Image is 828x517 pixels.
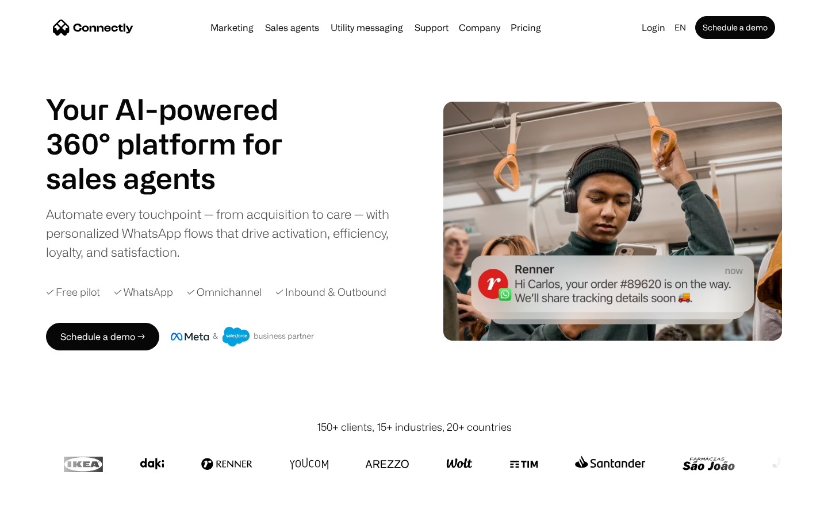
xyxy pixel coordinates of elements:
[46,92,310,161] h1: Your AI-powered 360° platform for
[187,284,262,300] div: ✓ Omnichannel
[46,161,310,195] div: 1 of 4
[674,20,686,36] div: en
[46,161,310,195] div: carousel
[637,20,670,36] a: Login
[114,284,173,300] div: ✓ WhatsApp
[171,327,315,346] img: Meta and Salesforce business partner badge.
[260,23,324,32] a: Sales agents
[23,497,69,513] ul: Language list
[670,20,693,36] div: en
[410,23,453,32] a: Support
[11,496,69,513] aside: Language selected: English
[53,19,133,36] a: home
[506,23,546,32] a: Pricing
[46,284,100,300] div: ✓ Free pilot
[326,23,408,32] a: Utility messaging
[317,419,512,435] div: 150+ clients, 15+ industries, 20+ countries
[455,20,504,36] div: Company
[275,284,386,300] div: ✓ Inbound & Outbound
[459,20,500,36] div: Company
[46,205,408,261] div: Automate every touchpoint — from acquisition to care — with personalized WhatsApp flows that driv...
[46,161,310,195] h1: sales agents
[206,23,258,32] a: Marketing
[695,16,775,39] a: Schedule a demo
[46,323,159,350] a: Schedule a demo →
